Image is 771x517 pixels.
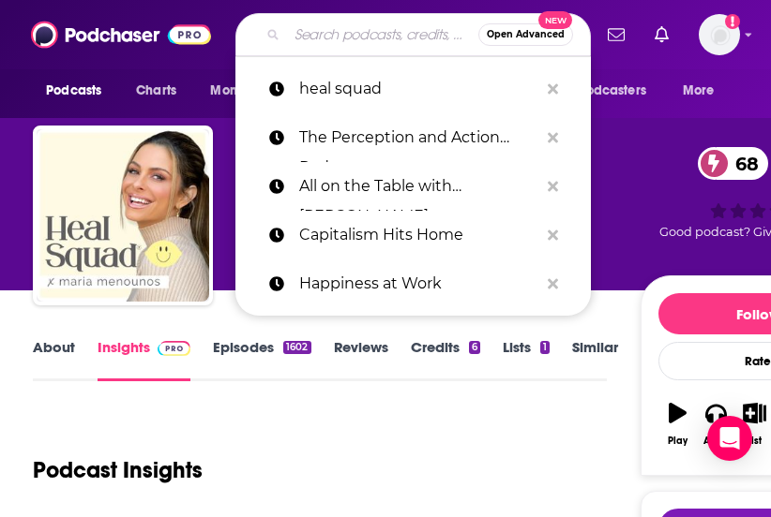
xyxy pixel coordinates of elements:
[503,338,550,381] a: Lists1
[213,338,310,381] a: Episodes1602
[600,19,632,51] a: Show notifications dropdown
[158,341,190,356] img: Podchaser Pro
[235,259,591,308] a: Happiness at Work
[469,341,480,354] div: 6
[299,65,538,113] p: heal squad
[658,391,697,458] button: Play
[699,14,740,55] span: Logged in as megcassidy
[235,65,591,113] a: heal squad
[725,14,740,29] svg: Add a profile image
[283,341,310,354] div: 1602
[299,113,538,162] p: The Perception and Action Podcast
[572,338,618,381] a: Similar
[683,78,715,104] span: More
[334,338,388,381] a: Reviews
[235,13,591,56] div: Search podcasts, credits, & more...
[124,73,188,109] a: Charts
[487,30,565,39] span: Open Advanced
[540,341,550,354] div: 1
[703,436,728,447] div: Apps
[544,73,673,109] button: open menu
[287,20,478,50] input: Search podcasts, credits, & more...
[478,23,573,46] button: Open AdvancedNew
[235,162,591,211] a: All on the Table with [PERSON_NAME]
[46,78,101,104] span: Podcasts
[411,338,480,381] a: Credits6
[697,391,735,458] button: Apps
[699,14,740,55] img: User Profile
[538,11,572,29] span: New
[33,338,75,381] a: About
[98,338,190,381] a: InsightsPodchaser Pro
[699,14,740,55] button: Show profile menu
[136,78,176,104] span: Charts
[717,147,768,180] span: 68
[670,73,738,109] button: open menu
[197,73,301,109] button: open menu
[747,436,762,447] div: List
[698,147,768,180] a: 68
[235,211,591,259] a: Capitalism Hits Home
[299,162,538,211] p: All on the Table with Katie Lee Biegel
[33,73,126,109] button: open menu
[31,17,211,52] img: Podchaser - Follow, Share and Rate Podcasts
[668,436,688,447] div: Play
[556,78,646,104] span: For Podcasters
[299,259,538,308] p: Happiness at Work
[299,211,538,259] p: Capitalism Hits Home
[210,78,277,104] span: Monitoring
[33,456,203,484] h1: Podcast Insights
[235,113,591,162] a: The Perception and Action Podcast
[37,129,209,302] img: Heal Squad x Maria Menounos
[707,416,752,461] div: Open Intercom Messenger
[647,19,676,51] a: Show notifications dropdown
